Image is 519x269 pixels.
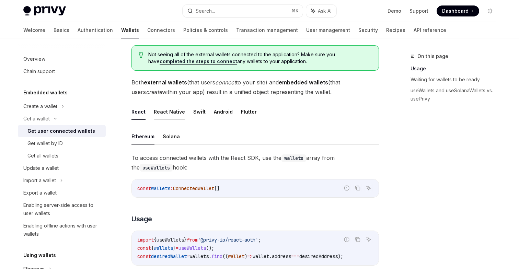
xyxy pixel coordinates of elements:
a: Policies & controls [183,22,228,38]
span: from [187,237,198,243]
span: Both (that users to your site) and (that users within your app) result in a unified object repres... [131,78,379,97]
button: React [131,104,146,120]
a: useWallets and useSolanaWallets vs. usePrivy [411,85,501,104]
em: connect [215,79,236,86]
button: Report incorrect code [342,235,351,244]
button: Ask AI [364,184,373,192]
a: Basics [54,22,69,38]
span: '@privy-io/react-auth' [198,237,258,243]
div: Get user connected wallets [27,127,95,135]
a: Usage [411,63,501,74]
span: Usage [131,214,152,224]
a: Export a wallet [18,187,106,199]
svg: Tip [139,52,143,58]
span: ; [258,237,261,243]
button: Copy the contents from the code block [353,235,362,244]
span: (); [206,245,214,251]
span: wallet [228,253,244,259]
span: = [176,245,178,251]
span: wallets [151,185,170,191]
strong: embedded wallets [279,79,328,86]
span: ⌘ K [291,8,299,14]
span: desiredWallet [151,253,187,259]
a: Chain support [18,65,106,78]
span: . [209,253,211,259]
div: Create a wallet [23,102,57,110]
a: Authentication [78,22,113,38]
div: Update a wallet [23,164,59,172]
a: Waiting for wallets to be ready [411,74,501,85]
a: Get all wallets [18,150,106,162]
span: } [173,245,176,251]
code: wallets [281,154,306,162]
span: ConnectedWallet [173,185,214,191]
span: . [269,253,272,259]
button: React Native [154,104,185,120]
span: address [272,253,291,259]
span: const [137,253,151,259]
div: Get a wallet [23,115,50,123]
button: Solana [163,128,180,144]
span: find [211,253,222,259]
button: Flutter [241,104,257,120]
a: Transaction management [236,22,298,38]
div: Chain support [23,67,55,75]
code: useWallets [140,164,173,172]
span: useWallets [178,245,206,251]
a: Overview [18,53,106,65]
a: Enabling offline actions with user wallets [18,220,106,240]
button: Ask AI [364,235,373,244]
button: Copy the contents from the code block [353,184,362,192]
span: ); [338,253,343,259]
span: wallets [154,245,173,251]
span: [] [214,185,220,191]
span: On this page [417,52,448,60]
span: Ask AI [318,8,332,14]
h5: Embedded wallets [23,89,68,97]
a: Dashboard [437,5,479,16]
a: Get user connected wallets [18,125,106,137]
span: wallets [189,253,209,259]
a: User management [306,22,350,38]
button: Report incorrect code [342,184,351,192]
div: Overview [23,55,45,63]
span: useWallets [157,237,184,243]
a: Update a wallet [18,162,106,174]
span: Dashboard [442,8,469,14]
span: : [170,185,173,191]
a: Get wallet by ID [18,137,106,150]
a: Connectors [147,22,175,38]
button: Ask AI [306,5,336,17]
span: const [137,245,151,251]
a: Welcome [23,22,45,38]
a: Wallets [121,22,139,38]
em: create [146,89,162,95]
div: Get all wallets [27,152,58,160]
a: Support [410,8,428,14]
button: Search...⌘K [183,5,303,17]
img: light logo [23,6,66,16]
button: Ethereum [131,128,154,144]
span: ) [244,253,247,259]
button: Swift [193,104,206,120]
a: API reference [414,22,446,38]
a: Security [358,22,378,38]
span: => [247,253,253,259]
a: Demo [388,8,401,14]
span: const [137,185,151,191]
span: wallet [253,253,269,259]
div: Search... [196,7,215,15]
span: To access connected wallets with the React SDK, use the array from the hook: [131,153,379,172]
button: Android [214,104,233,120]
a: Enabling server-side access to user wallets [18,199,106,220]
div: Enabling server-side access to user wallets [23,201,102,218]
span: === [291,253,299,259]
span: { [154,237,157,243]
div: Export a wallet [23,189,57,197]
span: (( [222,253,228,259]
h5: Using wallets [23,251,56,259]
button: Toggle dark mode [485,5,496,16]
a: completed the steps to connect [160,58,237,65]
div: Import a wallet [23,176,56,185]
span: = [187,253,189,259]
